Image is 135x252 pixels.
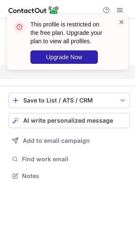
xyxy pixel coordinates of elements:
[23,117,113,124] span: AI write personalized message
[8,170,130,182] button: Notes
[8,153,130,165] button: Find work email
[8,133,130,148] button: Add to email campaign
[23,97,115,104] div: Save to List / ATS / CRM
[30,50,98,64] button: Upgrade Now
[22,155,127,163] span: Find work email
[8,93,130,108] button: save-profile-one-click
[22,172,127,180] span: Notes
[13,20,26,34] img: error
[8,5,59,15] img: ContactOut v5.3.10
[23,137,90,144] span: Add to email campaign
[46,54,82,60] span: Upgrade Now
[30,20,108,45] header: This profile is restricted on the free plan. Upgrade your plan to view all profiles.
[8,113,130,128] button: AI write personalized message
